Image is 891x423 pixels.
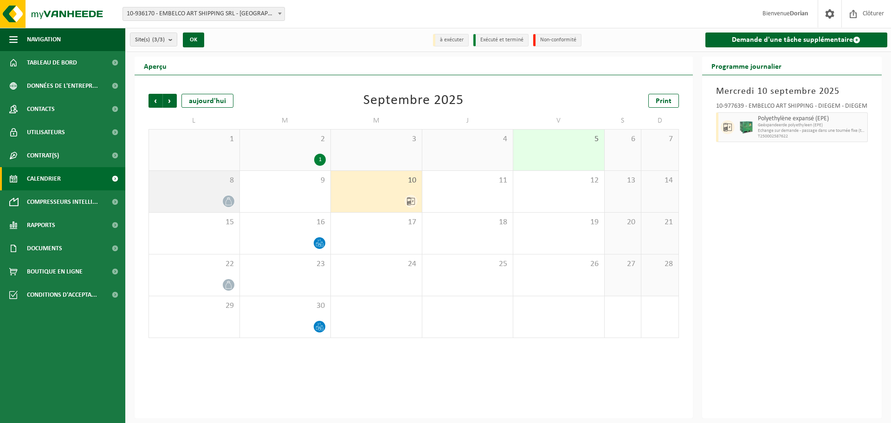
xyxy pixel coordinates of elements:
[646,134,673,144] span: 7
[245,134,326,144] span: 2
[702,57,791,75] h2: Programme journalier
[427,176,509,186] span: 11
[27,51,77,74] span: Tableau de bord
[473,34,529,46] li: Exécuté et terminé
[716,103,868,112] div: 10-977639 - EMBELCO ART SHIPPING - DIEGEM - DIEGEM
[135,33,165,47] span: Site(s)
[27,167,61,190] span: Calendrier
[518,176,600,186] span: 12
[27,144,59,167] span: Contrat(s)
[148,94,162,108] span: Précédent
[123,7,284,20] span: 10-936170 - EMBELCO ART SHIPPING SRL - ETTERBEEK
[154,301,235,311] span: 29
[716,85,868,98] h3: Mercredi 10 septembre 2025
[336,134,417,144] span: 3
[331,112,422,129] td: M
[705,33,888,47] a: Demande d'une tâche supplémentaire
[336,176,417,186] span: 10
[609,134,637,144] span: 6
[152,37,165,43] count: (3/3)
[154,134,235,144] span: 1
[648,94,679,108] a: Print
[245,301,326,311] span: 30
[27,74,98,98] span: Données de l'entrepr...
[646,176,673,186] span: 14
[183,33,204,47] button: OK
[363,94,464,108] div: Septembre 2025
[605,112,642,129] td: S
[641,112,678,129] td: D
[609,259,637,269] span: 27
[758,115,865,123] span: Polyethylène expansé (EPE)
[27,283,97,306] span: Conditions d'accepta...
[181,94,233,108] div: aujourd'hui
[427,259,509,269] span: 25
[518,217,600,228] span: 19
[646,259,673,269] span: 28
[790,10,808,17] strong: Dorian
[758,123,865,128] span: Geëxpandeerde polyethyleen (EPE)
[609,176,637,186] span: 13
[518,259,600,269] span: 26
[154,176,235,186] span: 8
[27,28,61,51] span: Navigation
[245,217,326,228] span: 16
[314,154,326,166] div: 1
[27,237,62,260] span: Documents
[135,57,176,75] h2: Aperçu
[163,94,177,108] span: Suivant
[240,112,331,129] td: M
[513,112,605,129] td: V
[533,34,581,46] li: Non-conformité
[646,217,673,228] span: 21
[130,33,177,46] button: Site(s)(3/3)
[336,259,417,269] span: 24
[336,217,417,228] span: 17
[27,98,55,121] span: Contacts
[433,34,469,46] li: à exécuter
[758,128,865,134] span: Echange sur demande - passage dans une tournée fixe (traitement inclus)
[609,217,637,228] span: 20
[422,112,514,129] td: J
[739,120,753,134] img: PB-HB-1400-HPE-GN-01
[154,259,235,269] span: 22
[427,134,509,144] span: 4
[27,214,55,237] span: Rapports
[27,260,83,283] span: Boutique en ligne
[148,112,240,129] td: L
[245,259,326,269] span: 23
[27,121,65,144] span: Utilisateurs
[123,7,285,21] span: 10-936170 - EMBELCO ART SHIPPING SRL - ETTERBEEK
[27,190,98,214] span: Compresseurs intelli...
[154,217,235,228] span: 15
[245,176,326,186] span: 9
[427,217,509,228] span: 18
[518,134,600,144] span: 5
[656,98,671,105] span: Print
[758,134,865,139] span: T250002587622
